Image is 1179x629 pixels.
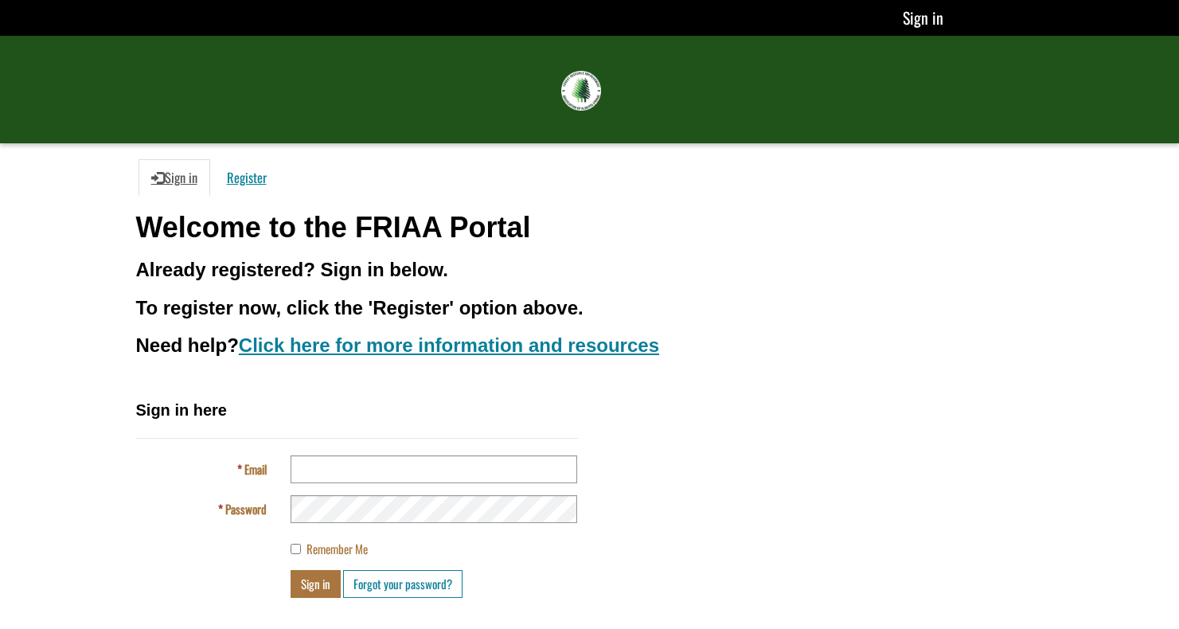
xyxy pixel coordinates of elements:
span: Email [244,460,267,478]
a: Sign in [903,6,943,29]
img: FRIAA Submissions Portal [561,71,601,111]
a: Click here for more information and resources [239,334,659,356]
h3: Need help? [136,335,1044,356]
h3: To register now, click the 'Register' option above. [136,298,1044,318]
a: Sign in [139,159,210,196]
button: Sign in [291,570,341,598]
a: Forgot your password? [343,570,463,598]
span: Sign in here [136,401,227,419]
a: Register [214,159,279,196]
h1: Welcome to the FRIAA Portal [136,212,1044,244]
input: Remember Me [291,544,301,554]
h3: Already registered? Sign in below. [136,260,1044,280]
span: Remember Me [306,540,368,557]
span: Password [225,500,267,518]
